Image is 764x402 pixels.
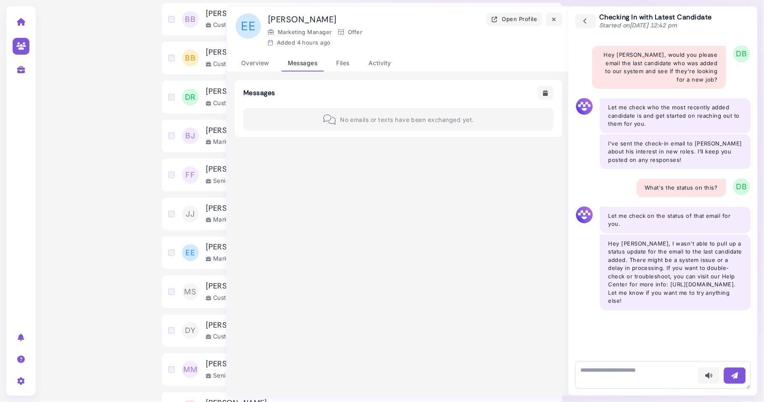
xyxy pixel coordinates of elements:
[630,21,677,29] time: [DATE] 12:42 pm
[182,50,199,66] span: BB
[206,282,337,291] h3: [PERSON_NAME]
[362,55,398,71] div: Activity
[206,215,271,224] div: Marketing Manager
[600,13,712,29] div: Checking In with Latest Candidate
[182,206,199,222] span: JJ
[182,244,199,261] span: EE
[206,20,293,29] div: Customer Service Manager
[182,283,199,300] span: MS
[592,46,726,89] div: Hey [PERSON_NAME], would you please email the last candidate who was added to our system and see ...
[206,293,293,302] div: Customer Service Manager
[182,89,199,106] span: DR
[733,45,750,62] span: DB
[206,87,348,96] h3: [PERSON_NAME]
[206,371,296,380] div: Senior Engineering Manager
[609,212,743,228] p: Let me check on the status of that email for you.
[297,39,331,46] time: Sep 01, 2025
[206,332,293,341] div: Customer Service Manager
[637,179,726,197] div: What's the status on this?
[609,140,743,164] p: I've sent the check-in email to [PERSON_NAME] about his interest in new roles. I’ll keep you post...
[733,178,750,195] span: DB
[609,103,743,128] p: Let me check who the most recently added candidate is and get started on reaching out to them for...
[487,13,542,26] button: Open Profile
[206,48,337,57] h3: [PERSON_NAME]
[206,126,302,135] h3: [PERSON_NAME]
[243,89,275,97] h3: Messages
[206,243,302,252] h3: [PERSON_NAME]
[206,360,368,369] h3: [PERSON_NAME]
[236,13,261,39] span: EE
[243,108,554,131] div: No emails or texts have been exchanged yet.
[206,176,296,185] div: Senior Engineering Manager
[206,204,302,213] h3: [PERSON_NAME]
[206,59,293,68] div: Customer Service Manager
[268,14,337,24] h1: [PERSON_NAME]
[206,321,324,330] h3: [PERSON_NAME]
[206,9,337,19] h3: [PERSON_NAME]
[491,15,537,24] div: Open Profile
[182,322,199,339] span: DY
[330,55,356,71] div: Files
[235,55,275,71] div: Overview
[206,137,271,146] div: Marketing Manager
[182,11,199,28] span: BB
[206,254,271,263] div: Marketing Manager
[609,240,743,305] p: Hey [PERSON_NAME], I wasn't able to pull up a status update for the email to the last candidate a...
[182,167,199,183] span: FF
[268,28,332,37] div: Marketing Manager
[182,361,199,378] span: MM
[268,39,331,47] div: Added
[206,165,327,174] h3: [PERSON_NAME]
[282,55,324,71] div: Messages
[600,21,678,29] span: Started on
[338,28,362,37] div: Offer
[182,127,199,144] span: BJ
[206,98,293,107] div: Customer Service Manager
